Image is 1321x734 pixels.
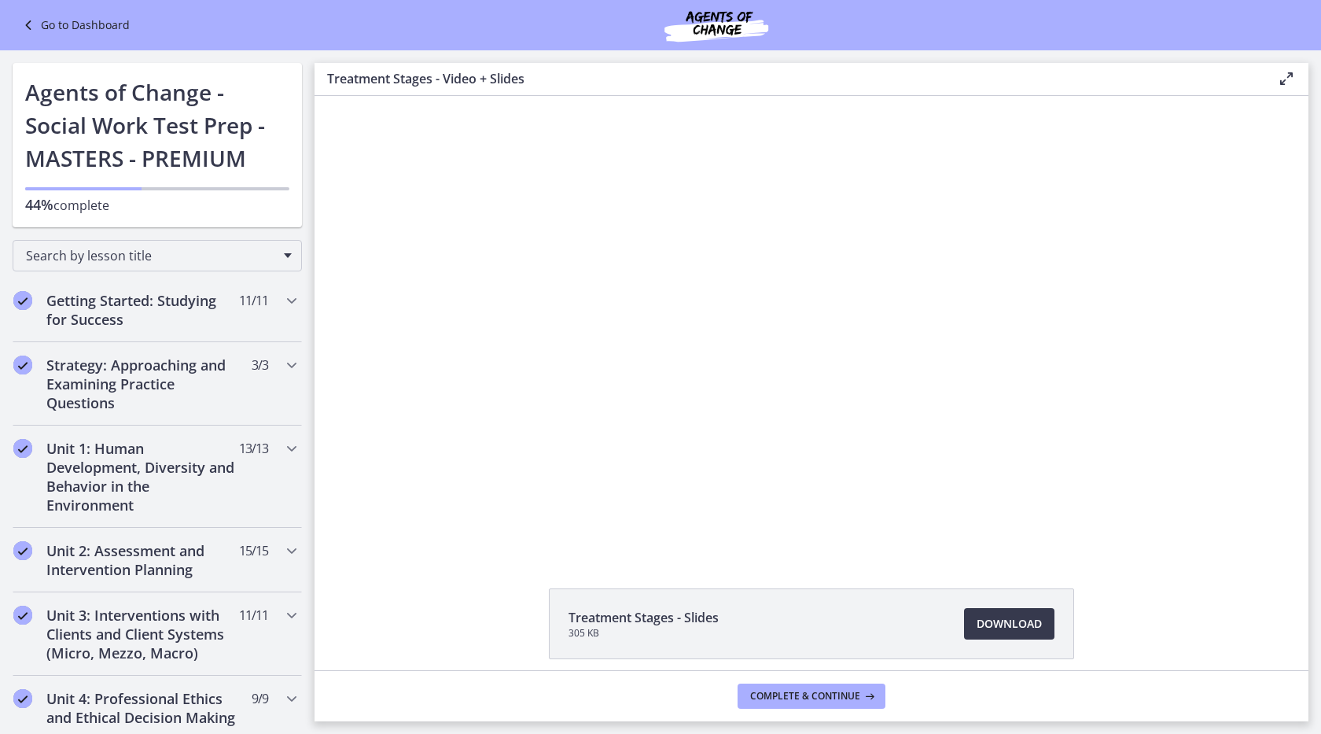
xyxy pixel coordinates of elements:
[13,356,32,374] i: Completed
[19,16,130,35] a: Go to Dashboard
[46,356,238,412] h2: Strategy: Approaching and Examining Practice Questions
[239,291,268,310] span: 11 / 11
[964,608,1054,640] a: Download
[750,690,860,703] span: Complete & continue
[13,291,32,310] i: Completed
[977,614,1042,633] span: Download
[327,69,1252,88] h3: Treatment Stages - Video + Slides
[13,689,32,708] i: Completed
[46,606,238,662] h2: Unit 3: Interventions with Clients and Client Systems (Micro, Mezzo, Macro)
[46,541,238,579] h2: Unit 2: Assessment and Intervention Planning
[239,541,268,560] span: 15 / 15
[13,240,302,271] div: Search by lesson title
[13,439,32,458] i: Completed
[569,608,719,627] span: Treatment Stages - Slides
[315,96,1308,552] iframe: Video Lesson
[46,689,238,727] h2: Unit 4: Professional Ethics and Ethical Decision Making
[13,541,32,560] i: Completed
[239,439,268,458] span: 13 / 13
[46,439,238,515] h2: Unit 1: Human Development, Diversity and Behavior in the Environment
[622,6,811,44] img: Agents of Change
[13,606,32,625] i: Completed
[252,689,268,708] span: 9 / 9
[26,247,276,264] span: Search by lesson title
[569,627,719,640] span: 305 KB
[239,606,268,625] span: 11 / 11
[252,356,268,374] span: 3 / 3
[46,291,238,329] h2: Getting Started: Studying for Success
[25,76,289,175] h1: Agents of Change - Social Work Test Prep - MASTERS - PREMIUM
[738,684,885,709] button: Complete & continue
[25,195,53,214] span: 44%
[25,195,289,215] p: complete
